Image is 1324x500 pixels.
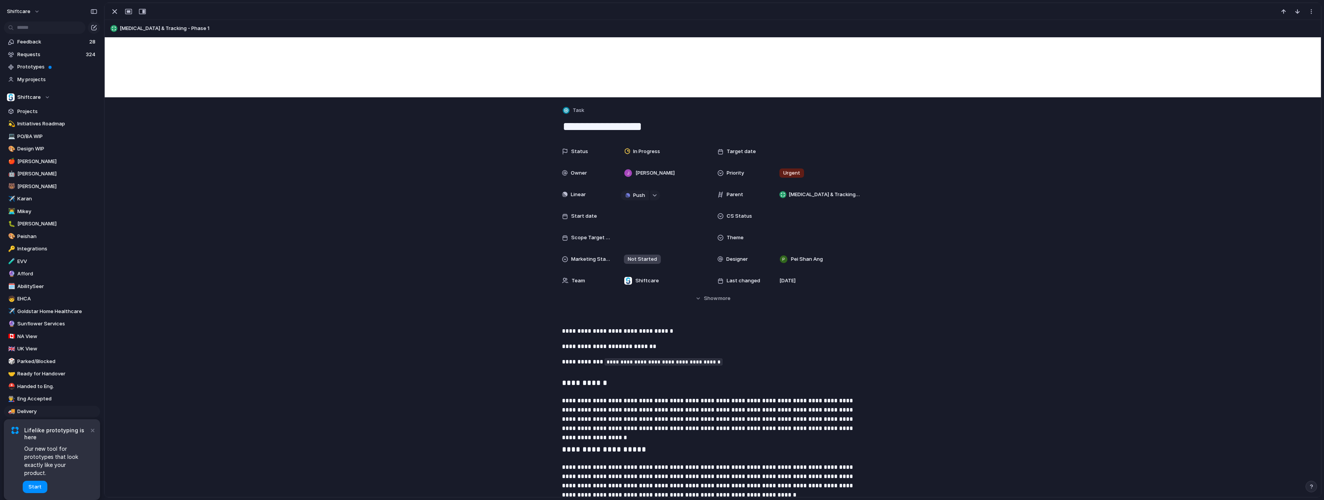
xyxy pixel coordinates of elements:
[7,370,15,378] button: 🤝
[17,233,97,240] span: Peishan
[17,345,97,353] span: UK View
[8,207,13,216] div: 👨‍💻
[8,257,13,266] div: 🧪
[17,108,97,115] span: Projects
[635,169,675,177] span: [PERSON_NAME]
[17,395,97,403] span: Eng Accepted
[4,49,100,60] a: Requests324
[4,231,100,242] a: 🎨Peishan
[28,483,42,491] span: Start
[621,190,649,200] button: Push
[7,145,15,153] button: 🎨
[8,245,13,253] div: 🔑
[17,145,97,153] span: Design WIP
[572,277,585,285] span: Team
[7,170,15,178] button: 🤖
[726,255,748,263] span: Designer
[89,38,97,46] span: 28
[8,195,13,203] div: ✈️
[783,169,800,177] span: Urgent
[7,320,15,328] button: 🔮
[727,191,743,198] span: Parent
[4,181,100,192] div: 🐻[PERSON_NAME]
[17,158,97,165] span: [PERSON_NAME]
[7,208,15,215] button: 👨‍💻
[4,368,100,380] a: 🤝Ready for Handover
[7,158,15,165] button: 🍎
[4,293,100,305] a: 🧒EHCA
[17,383,97,390] span: Handed to Eng.
[7,333,15,340] button: 🇨🇦
[4,356,100,367] div: 🎲Parked/Blocked
[633,192,645,199] span: Push
[4,281,100,292] a: 🗓️AbilitySeer
[791,255,823,263] span: Pei Shan Ang
[727,169,744,177] span: Priority
[4,168,100,180] a: 🤖[PERSON_NAME]
[17,320,97,328] span: Sunflower Services
[4,218,100,230] a: 🐛[PERSON_NAME]
[4,418,100,430] a: 🎉Features Released this week
[4,74,100,85] a: My projects
[17,295,97,303] span: EHCA
[120,25,1317,32] span: [MEDICAL_DATA] & Tracking - Phase 1
[24,445,89,477] span: Our new tool for prototypes that look exactly like your product.
[7,345,15,353] button: 🇬🇧
[4,268,100,280] a: 🔮Afford
[7,308,15,315] button: ✈️
[562,292,864,305] button: Showmore
[4,206,100,217] a: 👨‍💻Mikey
[17,170,97,178] span: [PERSON_NAME]
[4,256,100,267] div: 🧪EVV
[571,169,587,177] span: Owner
[727,148,756,155] span: Target date
[4,92,100,103] button: Shiftcare
[8,345,13,353] div: 🇬🇧
[8,357,13,366] div: 🎲
[8,182,13,191] div: 🐻
[8,145,13,153] div: 🎨
[571,148,588,155] span: Status
[17,333,97,340] span: NA View
[17,183,97,190] span: [PERSON_NAME]
[4,306,100,317] a: ✈️Goldstar Home Healthcare
[4,193,100,205] a: ✈️Karan
[4,331,100,342] a: 🇨🇦NA View
[17,408,97,415] span: Delivery
[633,148,660,155] span: In Progress
[17,93,41,101] span: Shiftcare
[7,233,15,240] button: 🎨
[17,76,97,83] span: My projects
[24,427,89,441] span: Lifelike prototyping is here
[571,255,611,263] span: Marketing Status
[4,343,100,355] div: 🇬🇧UK View
[7,120,15,128] button: 💫
[8,170,13,178] div: 🤖
[8,332,13,341] div: 🇨🇦
[17,220,97,228] span: [PERSON_NAME]
[4,406,100,417] a: 🚚Delivery
[4,143,100,155] a: 🎨Design WIP
[17,133,97,140] span: PO/BA WIP
[628,255,657,263] span: Not Started
[17,51,84,58] span: Requests
[4,393,100,405] div: 👨‍🏭Eng Accepted
[561,105,587,116] button: Task
[4,243,100,255] div: 🔑Integrations
[4,118,100,130] a: 💫Initiatives Roadmap
[7,220,15,228] button: 🐛
[4,131,100,142] a: 💻PO/BA WIP
[573,107,584,114] span: Task
[4,318,100,330] div: 🔮Sunflower Services
[7,183,15,190] button: 🐻
[7,295,15,303] button: 🧒
[4,381,100,392] a: ⛑️Handed to Eng.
